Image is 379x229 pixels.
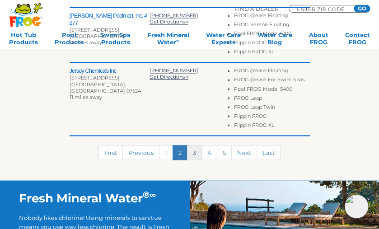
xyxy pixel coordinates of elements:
h2: [PERSON_NAME] Poolmart, Inc. # 277 [70,12,150,27]
a: [PHONE_NUMBER] [150,67,198,74]
li: Flippin FROG XL [234,122,309,131]
div: [STREET_ADDRESS] [70,27,150,33]
li: FROG Leap Twin [234,103,309,112]
span: 11 miles away [70,39,102,46]
a: Last [257,145,281,160]
div: [STREET_ADDRESS] [70,75,150,81]
a: [PHONE_NUMBER] [150,12,198,19]
a: Hot TubProducts [9,31,38,49]
li: FROG @ease Floating [234,67,309,76]
a: Get Directions » [150,74,188,80]
li: FROG @ease Floating [234,12,309,21]
a: First [98,145,123,160]
h2: Jersey Chemicals Inc [70,67,150,75]
input: Zip Code Form [296,7,350,11]
li: Flippin FROG [234,39,309,48]
a: Next [231,145,257,160]
li: Flippin FROG [234,112,309,122]
a: 3 [187,145,202,160]
li: Pool FROG Model 6100 [234,30,309,39]
a: 4 [201,145,217,160]
a: Get Directions » [150,19,188,25]
a: Previous [122,145,159,160]
div: [GEOGRAPHIC_DATA] [70,33,150,39]
sup: ® [143,189,150,200]
a: 5 [217,145,232,160]
li: FROG @ease For Swim Spas [234,76,309,85]
a: PoolProducts [55,31,84,49]
li: Pool FROG Model 5400 [234,85,309,94]
li: FROG Leap [234,94,309,103]
sup: ∞ [150,189,156,200]
li: FROG Serene Floating [234,21,309,30]
a: ContactFROG [345,31,370,49]
a: AboutFROG [309,31,328,49]
img: openIcon [345,195,368,218]
input: GO [354,5,370,12]
div: [GEOGRAPHIC_DATA], [GEOGRAPHIC_DATA] 07524 [70,81,150,93]
a: 2 [173,145,187,160]
a: 1 [159,145,173,160]
li: Flippin FROG XL [234,48,309,57]
h2: Fresh Mineral Water [19,191,171,205]
span: 11 miles away [70,93,102,100]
